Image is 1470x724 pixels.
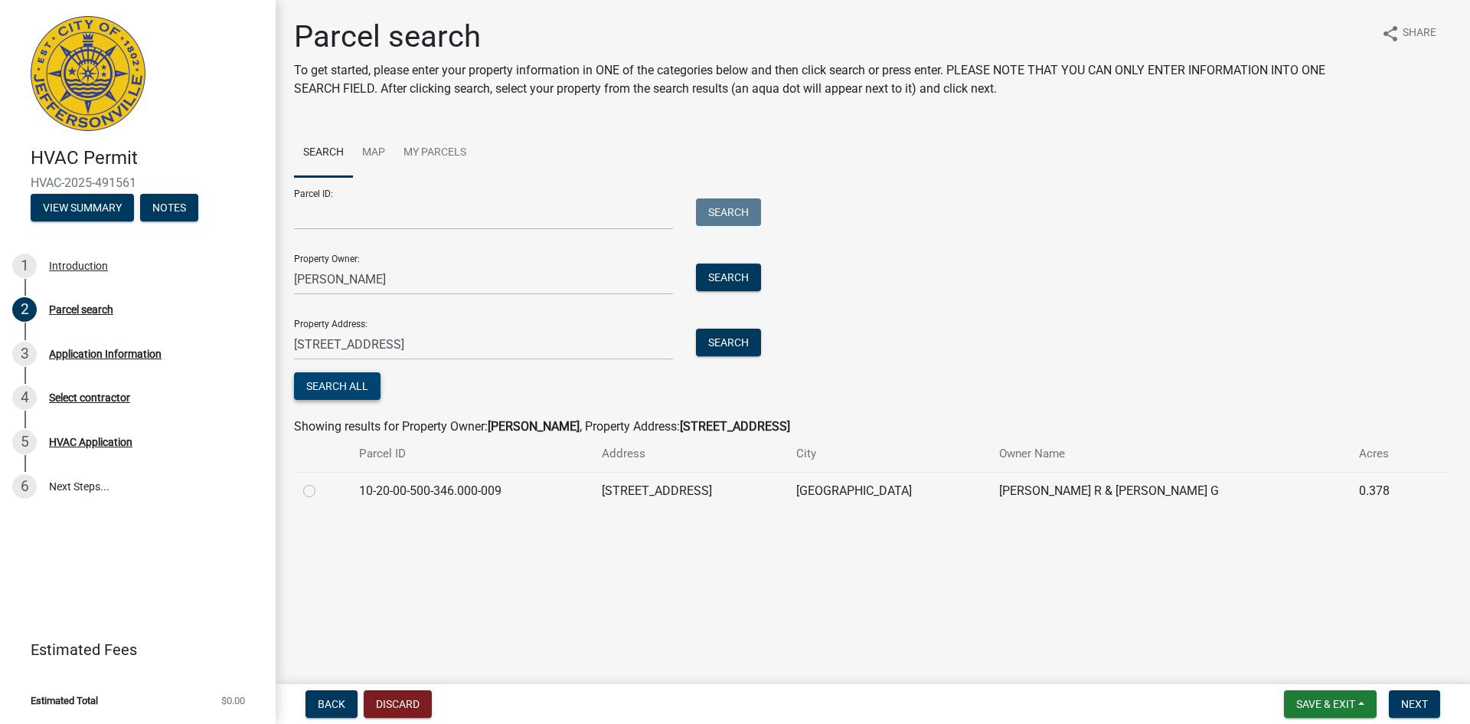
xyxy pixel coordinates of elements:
[1403,25,1436,43] span: Share
[31,202,134,215] wm-modal-confirm: Summary
[49,392,130,403] div: Select contractor
[350,472,593,509] td: 10-20-00-500-346.000-009
[12,474,37,499] div: 6
[1284,690,1377,718] button: Save & Exit
[12,634,251,665] a: Estimated Fees
[31,147,263,169] h4: HVAC Permit
[318,698,345,710] span: Back
[49,304,113,315] div: Parcel search
[49,260,108,271] div: Introduction
[31,696,98,706] span: Estimated Total
[353,129,394,178] a: Map
[1401,698,1428,710] span: Next
[1350,436,1424,472] th: Acres
[140,194,198,221] button: Notes
[49,437,132,447] div: HVAC Application
[49,349,162,359] div: Application Information
[31,175,245,190] span: HVAC-2025-491561
[593,436,787,472] th: Address
[294,18,1369,55] h1: Parcel search
[140,202,198,215] wm-modal-confirm: Notes
[294,372,381,400] button: Search All
[394,129,475,178] a: My Parcels
[990,436,1350,472] th: Owner Name
[294,129,353,178] a: Search
[12,297,37,322] div: 2
[1381,25,1400,43] i: share
[1369,18,1449,48] button: shareShare
[12,385,37,410] div: 4
[364,690,432,718] button: Discard
[1296,698,1355,710] span: Save & Exit
[221,696,245,706] span: $0.00
[696,198,761,226] button: Search
[12,430,37,454] div: 5
[12,342,37,366] div: 3
[12,254,37,278] div: 1
[787,436,990,472] th: City
[488,419,580,434] strong: [PERSON_NAME]
[294,418,1452,436] div: Showing results for Property Owner: , Property Address:
[990,472,1350,509] td: [PERSON_NAME] R & [PERSON_NAME] G
[1350,472,1424,509] td: 0.378
[696,264,761,291] button: Search
[350,436,593,472] th: Parcel ID
[294,61,1369,98] p: To get started, please enter your property information in ONE of the categories below and then cl...
[1389,690,1440,718] button: Next
[680,419,790,434] strong: [STREET_ADDRESS]
[696,329,761,356] button: Search
[31,194,134,221] button: View Summary
[31,16,145,131] img: City of Jeffersonville, Indiana
[787,472,990,509] td: [GEOGRAPHIC_DATA]
[305,690,358,718] button: Back
[593,472,787,509] td: [STREET_ADDRESS]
